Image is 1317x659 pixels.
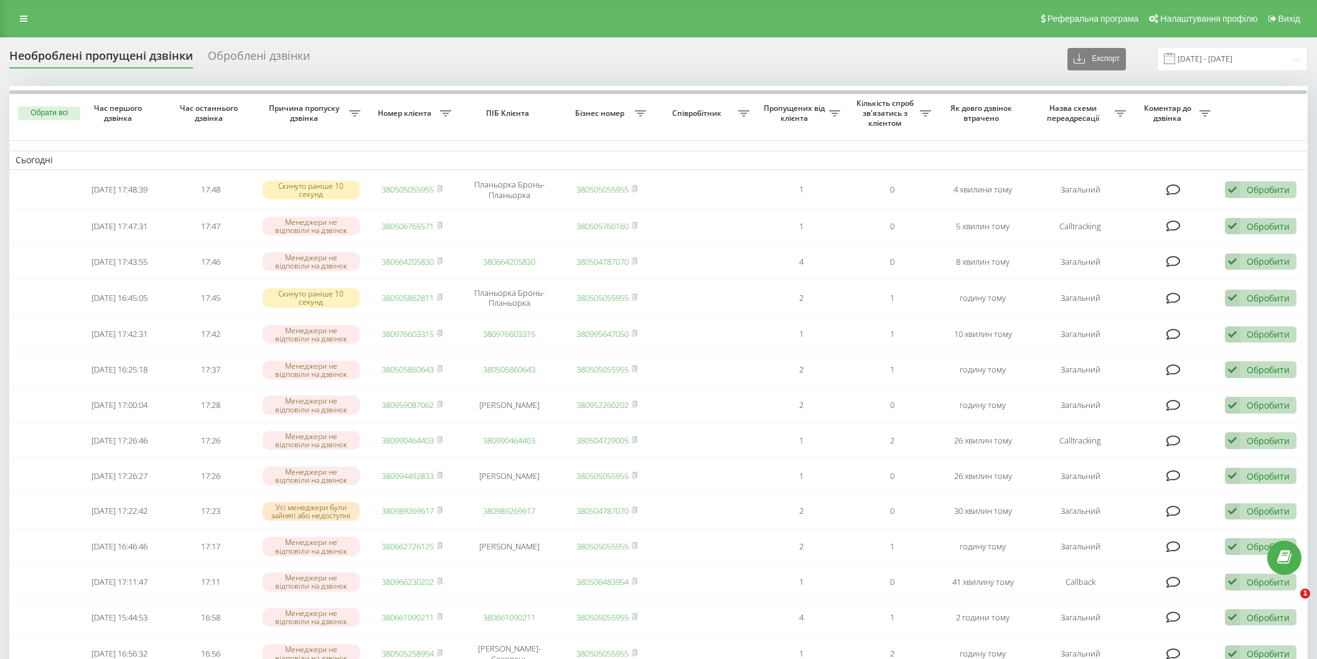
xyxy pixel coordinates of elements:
td: 17:37 [165,353,256,386]
td: [PERSON_NAME] [457,389,561,422]
td: 4 хвилини тому [937,173,1028,207]
td: 2 [756,353,846,386]
a: 380505055955 [576,648,629,659]
td: годину тому [937,530,1028,563]
td: 1 [756,566,846,599]
td: 1 [756,424,846,457]
td: 17:11 [165,566,256,599]
td: Загальний [1028,495,1132,528]
td: Загальний [1028,173,1132,207]
a: 380976603315 [382,328,434,339]
div: Обробити [1247,220,1290,232]
a: 380989269617 [382,505,434,516]
td: 0 [846,210,937,243]
td: [DATE] 17:26:27 [74,460,165,493]
td: 1 [846,318,937,351]
td: 1 [756,210,846,243]
td: [PERSON_NAME] [457,530,561,563]
div: Обробити [1247,399,1290,411]
td: 17:47 [165,210,256,243]
span: Коментар до дзвінка [1138,103,1199,123]
td: Загальний [1028,460,1132,493]
td: годину тому [937,280,1028,315]
div: Обробити [1247,328,1290,340]
td: [DATE] 17:26:46 [74,424,165,457]
span: Бізнес номер [568,108,635,118]
a: 380662726125 [382,541,434,552]
a: 380505055955 [576,470,629,481]
div: Обробити [1247,364,1290,376]
div: Менеджери не відповіли на дзвінок [263,537,360,556]
div: Менеджери не відповіли на дзвінок [263,217,360,235]
td: [DATE] 17:22:42 [74,495,165,528]
td: 17:48 [165,173,256,207]
td: 2 [756,389,846,422]
td: [DATE] 16:45:05 [74,280,165,315]
td: 2 години тому [937,601,1028,634]
a: 380959087062 [382,399,434,410]
td: Загальний [1028,280,1132,315]
td: 4 [756,601,846,634]
td: 1 [846,601,937,634]
td: 17:17 [165,530,256,563]
td: [DATE] 17:48:39 [74,173,165,207]
td: 2 [756,530,846,563]
td: Сьогодні [9,151,1308,169]
td: 17:26 [165,460,256,493]
td: Calltracking [1028,424,1132,457]
a: 380989269617 [483,505,535,516]
td: 17:23 [165,495,256,528]
span: Налаштування профілю [1160,14,1257,24]
a: 380505055955 [576,612,629,623]
td: [PERSON_NAME] [457,460,561,493]
a: 380505055955 [382,184,434,195]
td: 5 хвилин тому [937,210,1028,243]
a: 380505055955 [576,364,629,375]
td: Загальний [1028,245,1132,278]
td: 17:28 [165,389,256,422]
td: [DATE] 16:25:18 [74,353,165,386]
div: Менеджери не відповіли на дзвінок [263,252,360,271]
div: Менеджери не відповіли на дзвінок [263,431,360,450]
div: Обробити [1247,292,1290,304]
td: [DATE] 15:44:53 [74,601,165,634]
td: [DATE] 17:43:55 [74,245,165,278]
a: 380952260202 [576,399,629,410]
td: 0 [846,173,937,207]
div: Скинуто раніше 10 секунд [263,181,360,199]
td: годину тому [937,353,1028,386]
td: 0 [846,389,937,422]
a: 380990464403 [382,435,434,446]
div: Обробити [1247,612,1290,623]
button: Обрати всі [18,107,80,120]
td: 41 хвилину тому [937,566,1028,599]
td: 2 [846,424,937,457]
a: 380505860643 [483,364,535,375]
td: 1 [846,280,937,315]
a: 380995647050 [576,328,629,339]
td: 1 [846,353,937,386]
a: 380661090211 [483,612,535,623]
div: Обробити [1247,435,1290,447]
span: Кількість спроб зв'язатись з клієнтом [853,98,920,128]
td: [DATE] 17:11:47 [74,566,165,599]
span: Назва схеми переадресації [1034,103,1115,123]
div: Обробити [1247,576,1290,588]
td: 17:45 [165,280,256,315]
td: 0 [846,566,937,599]
td: Загальний [1028,601,1132,634]
a: 380505055955 [576,184,629,195]
td: 17:42 [165,318,256,351]
td: Загальний [1028,318,1132,351]
a: 380990464403 [483,435,535,446]
td: [DATE] 16:46:46 [74,530,165,563]
div: Усі менеджери були зайняті або недоступні [263,502,360,521]
td: 26 хвилин тому [937,460,1028,493]
span: Реферальна програма [1048,14,1139,24]
span: Час останнього дзвінка [176,103,246,123]
td: 1 [756,460,846,493]
span: Як довго дзвінок втрачено [948,103,1018,123]
a: 380976603315 [483,328,535,339]
div: Менеджери не відповіли на дзвінок [263,608,360,627]
a: 380966230202 [382,576,434,587]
